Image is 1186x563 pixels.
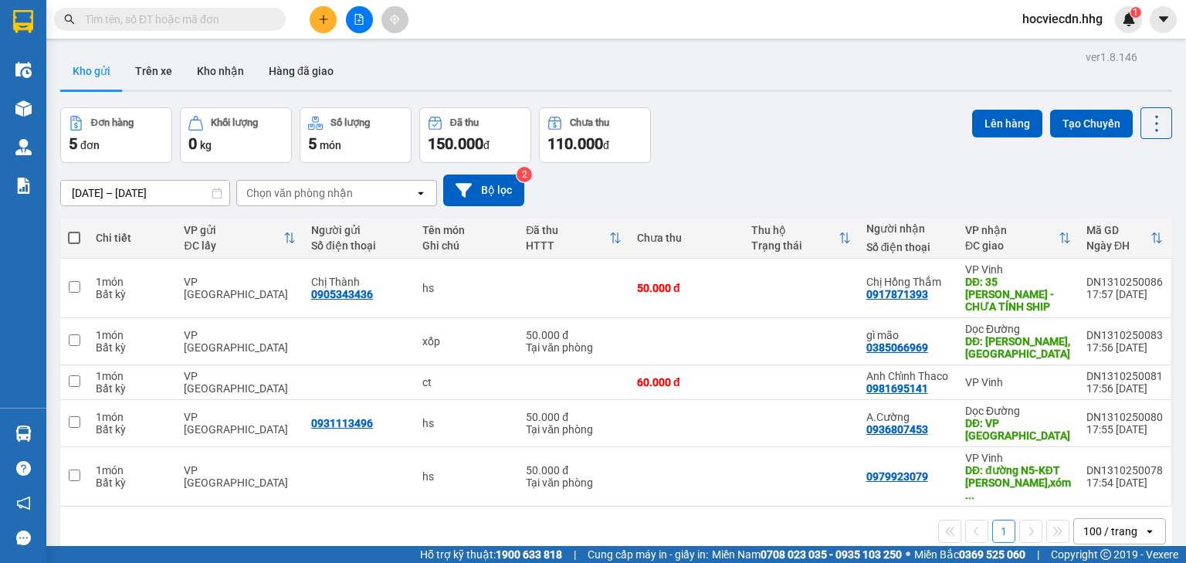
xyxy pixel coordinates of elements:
th: Toggle SortBy [1079,218,1171,259]
div: 50.000 đ [526,411,622,423]
th: Toggle SortBy [744,218,858,259]
div: 50.000 đ [637,282,736,294]
strong: 0708 023 035 - 0935 103 250 [761,548,902,561]
div: Bất kỳ [96,477,168,489]
input: Tìm tên, số ĐT hoặc mã đơn [85,11,267,28]
span: search [64,14,75,25]
sup: 2 [517,167,532,182]
img: warehouse-icon [15,62,32,78]
button: Số lượng5món [300,107,412,163]
div: xốp [422,335,511,348]
span: 0 [188,134,197,153]
div: 17:56 [DATE] [1086,341,1163,354]
div: 17:57 [DATE] [1086,288,1163,300]
div: 0981695141 [866,382,928,395]
div: 0931113496 [311,417,373,429]
span: Cung cấp máy in - giấy in: [588,546,708,563]
button: Chưa thu110.000đ [539,107,651,163]
div: 17:56 [DATE] [1086,382,1163,395]
div: Bất kỳ [96,288,168,300]
span: file-add [354,14,364,25]
span: 5 [69,134,77,153]
div: DĐ: Nghi Xuân, Hà Tĩnh [965,335,1071,360]
div: Chưa thu [637,232,736,244]
div: VP gửi [184,224,283,236]
div: VP [GEOGRAPHIC_DATA] [184,411,296,436]
div: VP Vinh [965,452,1071,464]
span: Miền Bắc [914,546,1025,563]
div: Tại văn phòng [526,423,622,436]
div: Người gửi [311,224,407,236]
div: 17:54 [DATE] [1086,477,1163,489]
div: Chọn văn phòng nhận [246,185,353,201]
img: logo-vxr [13,10,33,33]
div: VP Vinh [965,376,1071,388]
img: icon-new-feature [1122,12,1136,26]
button: Khối lượng0kg [180,107,292,163]
button: 1 [992,520,1015,543]
div: 1 món [96,370,168,382]
div: Khối lượng [211,117,258,128]
div: Anh Chỉnh Thaco [866,370,950,382]
span: | [574,546,576,563]
strong: PHIẾU GỬI HÀNG [61,83,186,100]
span: question-circle [16,461,31,476]
div: 60.000 đ [637,376,736,388]
div: VP [GEOGRAPHIC_DATA] [184,370,296,395]
div: ct [422,376,511,388]
span: plus [318,14,329,25]
strong: Hotline : [PHONE_NUMBER] - [PHONE_NUMBER] [56,103,191,127]
span: | [1037,546,1039,563]
div: Bất kỳ [96,382,168,395]
div: Đã thu [526,224,609,236]
span: kg [200,139,212,151]
div: VP [GEOGRAPHIC_DATA] [184,276,296,300]
span: đ [483,139,490,151]
div: Chưa thu [570,117,609,128]
span: 24 [PERSON_NAME] - Vinh - [GEOGRAPHIC_DATA] [56,52,190,80]
div: 0917871393 [866,288,928,300]
div: Chị Thành [311,276,407,288]
div: 100 / trang [1083,524,1137,539]
svg: open [1144,525,1156,538]
input: Select a date range. [61,181,229,205]
button: Bộ lọc [443,175,524,206]
div: Số lượng [330,117,370,128]
div: DĐ: VP Cầu Yên Xuân [965,417,1071,442]
img: warehouse-icon [15,426,32,442]
span: DN1310250086 [194,57,286,73]
button: Kho gửi [60,53,123,90]
div: 1 món [96,464,168,477]
div: 0385066969 [866,341,928,354]
div: Mã GD [1086,224,1150,236]
div: Trạng thái [751,239,838,252]
div: gì mão [866,329,950,341]
span: ⚪️ [906,551,910,558]
img: logo [8,35,53,111]
button: Trên xe [123,53,185,90]
span: aim [389,14,400,25]
span: 110.000 [547,134,603,153]
div: 0936807453 [866,423,928,436]
div: DN1310250081 [1086,370,1163,382]
strong: 0369 525 060 [959,548,1025,561]
span: caret-down [1157,12,1171,26]
span: hocviecdn.hhg [1010,9,1115,29]
div: Bất kỳ [96,341,168,354]
div: Đã thu [450,117,479,128]
img: solution-icon [15,178,32,194]
div: DĐ: đường N5-KĐT Minh Khang,xóm 20-Nghi Phú - CHƯA TÍNH SHIP [965,464,1071,501]
button: aim [381,6,408,33]
span: 150.000 [428,134,483,153]
div: 17:55 [DATE] [1086,423,1163,436]
button: caret-down [1150,6,1177,33]
span: 5 [308,134,317,153]
div: Thu hộ [751,224,838,236]
div: Chị Hồng Thắm [866,276,950,288]
span: đơn [80,139,100,151]
button: Tạo Chuyến [1050,110,1133,137]
div: ver 1.8.146 [1086,49,1137,66]
button: Kho nhận [185,53,256,90]
button: file-add [346,6,373,33]
div: 50.000 đ [526,464,622,477]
